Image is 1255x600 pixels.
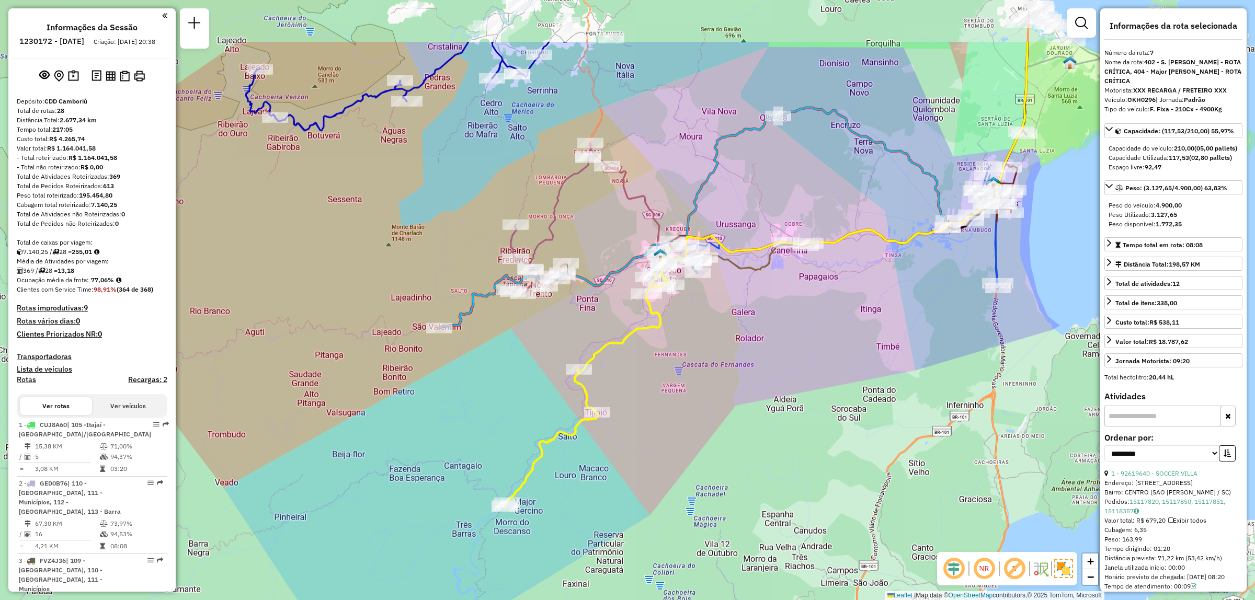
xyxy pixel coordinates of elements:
[1219,445,1236,461] button: Ordem crescente
[1104,123,1242,137] a: Capacidade: (117,53/210,00) 55,97%
[1172,280,1180,287] strong: 12
[76,316,80,326] strong: 0
[17,317,167,326] h4: Rotas vários dias:
[1104,295,1242,309] a: Total de itens:338,00
[1127,96,1156,103] strong: OKH0296
[1189,154,1232,161] strong: (02,80 pallets)
[1115,337,1188,347] div: Valor total:
[1169,154,1189,161] strong: 117,53
[1104,582,1242,591] div: Tempo de atendimento: 00:09
[17,106,167,116] div: Total de rotas:
[1125,184,1227,192] span: Peso: (3.127,65/4.900,00) 63,83%
[1104,197,1242,233] div: Peso: (3.127,65/4.900,00) 63,83%
[1104,95,1242,105] div: Veículo:
[1115,280,1180,287] span: Total de atividades:
[162,9,167,21] a: Clique aqui para minimizar o painel
[1087,570,1094,583] span: −
[887,592,912,599] a: Leaflet
[79,191,112,199] strong: 195.454,80
[1156,220,1182,228] strong: 1.772,35
[49,135,85,143] strong: R$ 4.265,74
[19,464,24,474] td: =
[69,154,117,161] strong: R$ 1.164.041,58
[110,529,163,539] td: 94,53%
[163,421,169,428] em: Rota exportada
[972,556,997,581] span: Ocultar NR
[1054,559,1073,578] img: Exibir/Ocultar setores
[1104,57,1242,86] div: Nome da rota:
[84,303,88,313] strong: 9
[25,531,31,537] i: Total de Atividades
[19,541,24,551] td: =
[17,125,167,134] div: Tempo total:
[1082,553,1098,569] a: Zoom in
[19,479,121,515] span: 2 -
[60,116,97,124] strong: 2.677,34 km
[25,521,31,527] i: Distância Total
[1104,478,1242,488] div: Endereço: [STREET_ADDRESS]
[1156,201,1182,209] strong: 4.900,00
[1104,21,1242,31] h4: Informações da rota selecionada
[1104,180,1242,194] a: Peso: (3.127,65/4.900,00) 63,83%
[116,277,121,283] em: Média calculada utilizando a maior ocupação (%Peso ou %Cubagem) de cada rota da sessão. Rotas cro...
[89,37,159,47] div: Criação: [DATE] 20:38
[100,466,105,472] i: Tempo total em rota
[157,557,163,563] em: Rota exportada
[1174,144,1194,152] strong: 210,00
[100,454,108,460] i: % de utilização da cubagem
[1063,56,1077,70] img: PA PORTO BELO
[1149,373,1174,381] strong: 20,44 hL
[1133,86,1227,94] strong: XXX RECARGA / FRETEIRO XXX
[885,591,1104,600] div: Map data © contributors,© 2025 TomTom, Microsoft
[121,210,125,218] strong: 0
[1104,315,1242,329] a: Custo total:R$ 538,11
[1104,373,1242,382] div: Total hectolitro:
[19,557,102,593] span: 3 -
[17,134,167,144] div: Custo total:
[17,200,167,210] div: Cubagem total roteirizado:
[94,285,117,293] strong: 98,91%
[1109,163,1238,172] div: Espaço livre:
[1109,201,1182,209] span: Peso do veículo:
[110,441,163,452] td: 71,00%
[17,144,167,153] div: Valor total:
[100,531,108,537] i: % de utilização da cubagem
[52,68,66,84] button: Centralizar mapa no depósito ou ponto de apoio
[147,557,154,563] em: Opções
[17,330,167,339] h4: Clientes Priorizados NR:
[1104,140,1242,176] div: Capacidade: (117,53/210,00) 55,97%
[35,518,99,529] td: 67,30 KM
[1169,260,1200,268] span: 198,57 KM
[110,452,163,462] td: 94,37%
[1109,144,1238,153] div: Capacidade do veículo:
[1109,220,1238,229] div: Peso disponível:
[40,479,67,487] span: GED0B76
[44,97,87,105] strong: CDD Camboriú
[19,421,151,438] span: 1 -
[1002,556,1027,581] span: Exibir rótulo
[1150,49,1154,56] strong: 7
[147,480,154,486] em: Opções
[35,529,99,539] td: 16
[1104,535,1142,543] span: Peso: 163,99
[25,454,31,460] i: Total de Atividades
[1104,48,1242,57] div: Número da rota:
[17,266,167,275] div: 369 / 28 =
[17,219,167,228] div: Total de Pedidos não Roteirizados:
[1157,299,1177,307] strong: 338,00
[1104,431,1242,444] label: Ordenar por:
[19,37,84,46] h6: 1230172 - [DATE]
[17,285,94,293] span: Clientes com Service Time:
[1104,105,1242,114] div: Tipo do veículo:
[1071,13,1092,33] a: Exibir filtros
[941,556,966,581] span: Ocultar deslocamento
[987,176,1000,190] img: PA - Tijucas
[1082,569,1098,585] a: Zoom out
[89,68,104,84] button: Logs desbloquear sessão
[1104,257,1242,271] a: Distância Total:198,57 KM
[92,397,164,415] button: Ver veículos
[1151,211,1177,218] strong: 3.127,65
[17,191,167,200] div: Peso total roteirizado:
[19,529,24,539] td: /
[654,248,667,262] img: São João Batista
